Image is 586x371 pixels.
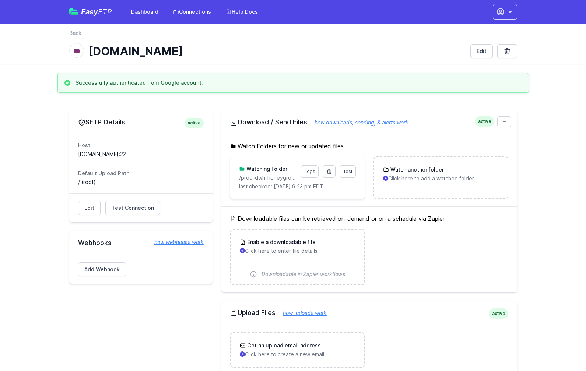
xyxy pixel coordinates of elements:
[112,204,154,212] span: Test Connection
[239,174,296,181] p: /prod-dwh-honeygrow/UKGPDS
[340,165,356,178] a: Test
[78,151,204,158] dd: [DOMAIN_NAME]:22
[105,201,160,215] a: Test Connection
[78,262,126,276] a: Add Webhook
[78,179,204,186] dd: / (root)
[185,118,204,128] span: active
[246,239,316,246] h3: Enable a downloadable file
[81,8,112,15] span: Easy
[276,310,327,316] a: how uploads work
[78,201,101,215] a: Edit
[169,5,215,18] a: Connections
[230,118,508,127] h2: Download / Send Files
[69,29,81,37] a: Back
[246,342,321,349] h3: Get an upload email address
[231,333,364,367] a: Get an upload email address Click here to create a new email
[78,239,204,247] h2: Webhooks
[230,308,508,317] h2: Upload Files
[262,271,345,278] span: Downloadable in Zapier workflows
[127,5,163,18] a: Dashboard
[307,119,408,126] a: how downloads, sending, & alerts work
[69,8,112,15] a: EasyFTP
[221,5,262,18] a: Help Docs
[78,118,204,127] h2: SFTP Details
[230,142,508,151] h5: Watch Folders for new or updated files
[374,157,507,191] a: Watch another folder Click here to add a watched folder
[230,214,508,223] h5: Downloadable files can be retrieved on-demand or on a schedule via Zapier
[245,165,289,173] h3: Watching Folder:
[240,351,355,358] p: Click here to create a new email
[343,169,352,174] span: Test
[78,170,204,177] dt: Default Upload Path
[69,8,78,15] img: easyftp_logo.png
[78,142,204,149] dt: Host
[98,7,112,16] span: FTP
[470,44,493,58] a: Edit
[475,116,494,127] span: active
[489,308,508,319] span: active
[240,247,355,255] p: Click here to enter file details
[69,29,517,41] nav: Breadcrumb
[88,45,464,58] h1: [DOMAIN_NAME]
[389,166,444,173] h3: Watch another folder
[231,230,364,284] a: Enable a downloadable file Click here to enter file details Downloadable in Zapier workflows
[239,183,356,190] p: last checked: [DATE] 9:23 pm EDT
[301,165,319,178] a: Logs
[383,175,498,182] p: Click here to add a watched folder
[76,79,203,86] h3: Successfully authenticated from Google account.
[147,239,204,246] a: how webhooks work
